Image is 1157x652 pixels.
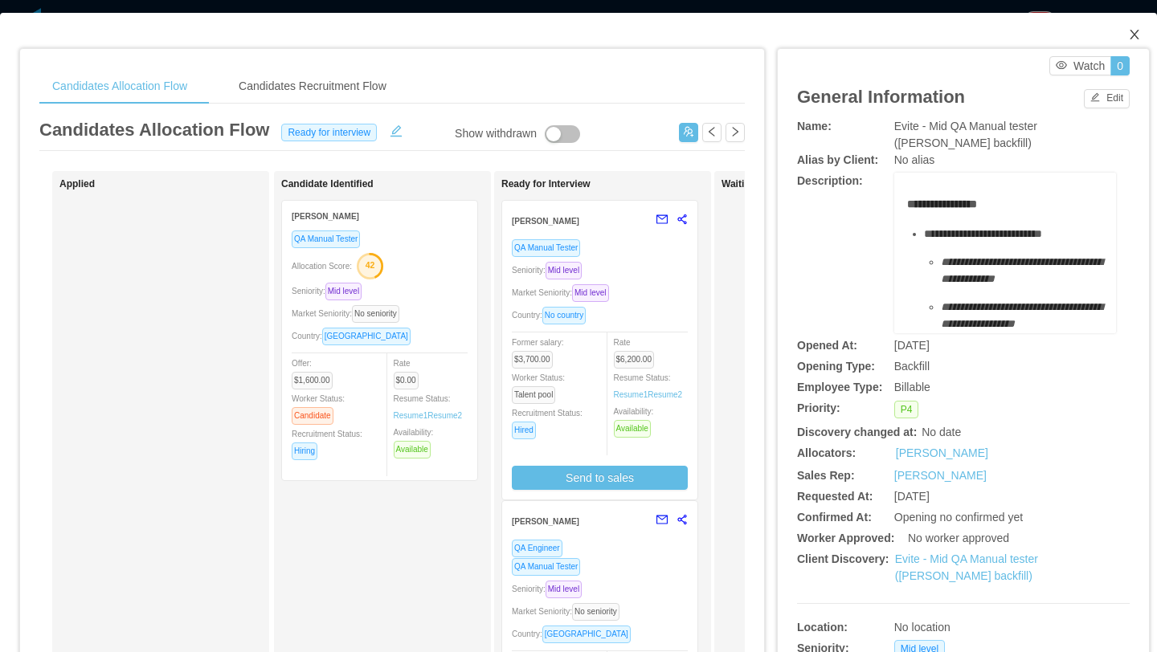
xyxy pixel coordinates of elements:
[352,252,384,278] button: 42
[292,394,345,420] span: Worker Status:
[512,585,588,593] span: Seniority:
[512,422,536,439] span: Hired
[702,123,722,142] button: icon: left
[894,153,935,166] span: No alias
[292,372,333,389] span: $1,600.00
[677,214,688,225] span: share-alt
[797,360,875,373] b: Opening Type:
[908,532,1009,544] span: No worker approved
[614,407,657,433] span: Availability:
[648,389,682,401] a: Resume2
[39,116,269,143] article: Candidates Allocation Flow
[797,490,873,503] b: Requested At:
[512,217,579,226] strong: [PERSON_NAME]
[894,120,1037,149] span: Evite - Mid QA Manual tester ([PERSON_NAME] backfill)
[894,381,930,393] span: Billable
[512,288,615,297] span: Market Seniority:
[281,124,377,141] span: Ready for interview
[292,287,368,295] span: Seniority:
[797,84,965,110] article: General Information
[512,373,565,399] span: Worker Status:
[1112,13,1157,58] button: Close
[542,626,631,643] span: [GEOGRAPHIC_DATA]
[352,305,399,323] span: No seniority
[292,332,417,340] span: Country:
[894,490,930,503] span: [DATE]
[797,401,840,414] b: Priority:
[542,307,586,324] span: No country
[501,178,726,190] h1: Ready for Interview
[922,426,961,438] span: No date
[512,466,688,490] button: Send to sales
[894,360,930,373] span: Backfill
[797,174,863,187] b: Description:
[677,514,688,525] span: share-alt
[797,469,855,482] b: Sales Rep:
[572,603,619,621] span: No seniority
[572,284,608,302] span: Mid level
[292,309,406,318] span: Market Seniority:
[512,266,588,275] span: Seniority:
[614,351,655,369] span: $6,200.00
[797,426,917,438] b: Discovery changed at:
[797,552,889,565] b: Client Discovery:
[894,511,1023,524] span: Opening no confirmed yet
[1128,28,1141,41] i: icon: close
[797,381,882,393] b: Employee Type:
[292,359,339,385] span: Offer:
[394,410,428,422] a: Resume1
[679,123,698,142] button: icon: usergroup-add
[394,394,463,420] span: Resume Status:
[1084,89,1130,108] button: icon: editEdit
[394,372,419,389] span: $0.00
[896,445,988,462] a: [PERSON_NAME]
[292,230,360,248] span: QA Manual Tester
[894,401,919,418] span: P4
[797,621,848,634] b: Location:
[394,428,437,454] span: Availability:
[614,389,648,401] a: Resume1
[797,120,832,132] b: Name:
[512,351,553,369] span: $3,700.00
[907,196,1104,357] div: rdw-editor
[226,68,399,104] div: Candidates Recruitment Flow
[512,386,555,404] span: Talent pool
[292,430,362,455] span: Recruitment Status:
[722,178,946,190] h1: Waiting for Client Approval
[512,409,583,434] span: Recruitment Status:
[512,630,637,638] span: Country:
[394,359,425,385] span: Rate
[325,283,362,300] span: Mid level
[648,207,668,233] button: mail
[894,619,1061,636] div: No location
[322,328,411,345] span: [GEOGRAPHIC_DATA]
[383,121,409,137] button: icon: edit
[512,607,626,616] span: Market Seniority:
[797,446,856,459] b: Allocators:
[614,420,651,438] span: Available
[366,260,375,270] text: 42
[894,339,930,352] span: [DATE]
[797,153,878,166] b: Alias by Client:
[292,262,352,271] span: Allocation Score:
[455,125,537,143] div: Show withdrawn
[512,311,592,320] span: Country:
[512,558,580,576] span: QA Manual Tester
[797,532,894,544] b: Worker Approved:
[726,123,745,142] button: icon: right
[292,407,333,425] span: Candidate
[394,441,431,458] span: Available
[292,442,317,460] span: Hiring
[1049,56,1111,75] button: icon: eyeWatch
[512,338,563,364] span: Former salary:
[894,173,1116,333] div: rdw-wrapper
[512,540,562,557] span: QA Engineer
[512,517,579,526] strong: [PERSON_NAME]
[895,552,1038,582] a: Evite - Mid QA Manual tester ([PERSON_NAME] backfill)
[614,373,683,399] span: Resume Status:
[59,178,284,190] h1: Applied
[797,511,872,524] b: Confirmed At:
[39,68,200,104] div: Candidates Allocation Flow
[1110,56,1130,75] button: 0
[894,469,987,482] a: [PERSON_NAME]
